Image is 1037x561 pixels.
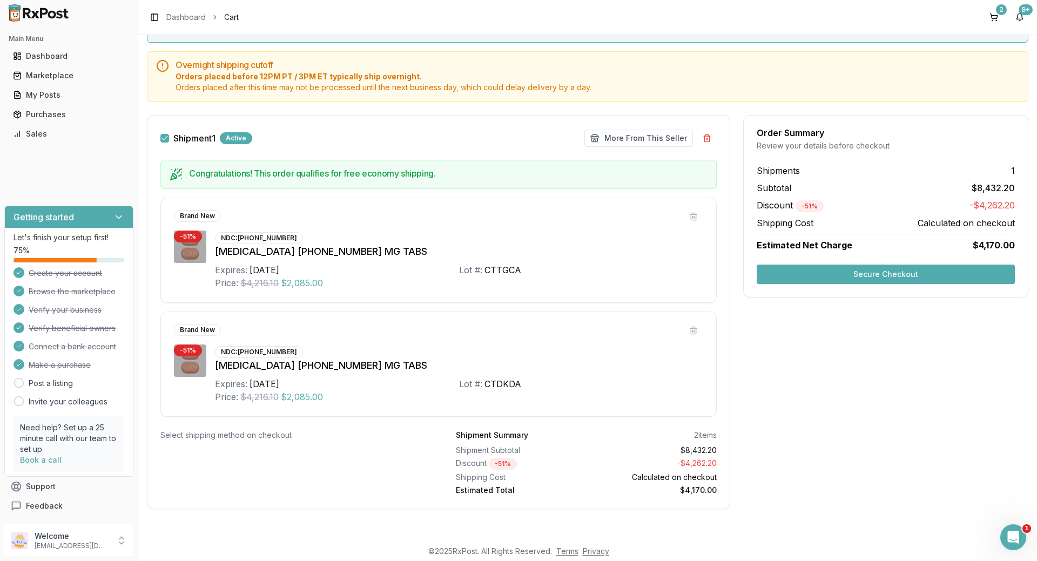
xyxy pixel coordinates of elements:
div: Discount [456,458,582,470]
img: Biktarvy 50-200-25 MG TABS [174,344,206,377]
button: Sales [4,125,133,143]
span: $8,432.20 [972,181,1015,194]
div: Calculated on checkout [591,472,717,483]
span: -$4,262.20 [969,199,1015,212]
nav: breadcrumb [166,12,239,23]
span: Estimated Net Charge [757,240,852,251]
p: Let's finish your setup first! [14,232,124,243]
div: Shipment Subtotal [456,445,582,456]
div: Price: [215,276,238,289]
div: Shipment Summary [456,430,528,441]
div: Brand New [174,210,221,222]
h5: Congratulations! This order qualifies for free economy shipping. [189,169,708,178]
span: Calculated on checkout [918,217,1015,229]
div: [MEDICAL_DATA] [PHONE_NUMBER] MG TABS [215,358,703,373]
a: Dashboard [166,12,206,23]
span: Shipping Cost [757,217,813,229]
h3: Getting started [14,211,74,224]
p: Need help? Set up a 25 minute call with our team to set up. [20,422,118,455]
span: $4,216.10 [240,276,279,289]
span: Discount [757,200,824,211]
button: Purchases [4,106,133,123]
span: Create your account [29,268,102,279]
a: Dashboard [9,46,129,66]
div: Sales [13,129,125,139]
div: Purchases [13,109,125,120]
a: Terms [556,546,578,556]
div: Marketplace [13,70,125,81]
div: Shipping Cost [456,472,582,483]
div: Review your details before checkout [757,140,1015,151]
div: Lot #: [459,263,482,276]
button: Secure Checkout [757,265,1015,284]
span: 1 [1022,524,1031,533]
div: - 51 % [796,200,824,212]
div: Expires: [215,377,247,390]
h5: Overnight shipping cutoff [176,60,1019,69]
div: - 51 % [489,458,517,470]
div: My Posts [13,90,125,100]
div: Select shipping method on checkout [160,430,421,441]
p: [EMAIL_ADDRESS][DOMAIN_NAME] [35,542,110,550]
div: CTTGCA [484,263,521,276]
div: Dashboard [13,51,125,62]
img: RxPost Logo [4,4,73,22]
div: Active [220,132,252,144]
button: More From This Seller [584,130,693,147]
div: Estimated Total [456,485,582,496]
div: - 51 % [174,231,202,242]
div: $8,432.20 [591,445,717,456]
a: Privacy [583,546,609,556]
div: $4,170.00 [591,485,717,496]
span: 75 % [14,245,30,256]
span: Subtotal [757,181,791,194]
span: Browse the marketplace [29,286,116,297]
span: 1 [1011,164,1015,177]
p: Welcome [35,531,110,542]
span: Verify beneficial owners [29,323,116,334]
button: My Posts [4,86,133,104]
div: [MEDICAL_DATA] [PHONE_NUMBER] MG TABS [215,244,703,259]
button: Support [4,477,133,496]
a: Post a listing [29,378,73,389]
span: Shipments [757,164,800,177]
div: 9+ [1019,4,1033,15]
button: Dashboard [4,48,133,65]
div: NDC: [PHONE_NUMBER] [215,232,303,244]
span: $4,216.10 [240,390,279,403]
button: 9+ [1011,9,1028,26]
a: Book a call [20,455,62,464]
button: Marketplace [4,67,133,84]
button: 2 [985,9,1002,26]
span: $2,085.00 [281,390,323,403]
a: Marketplace [9,66,129,85]
a: My Posts [9,85,129,105]
h2: Main Menu [9,35,129,43]
div: CTDKDA [484,377,521,390]
span: $4,170.00 [973,239,1015,252]
img: Biktarvy 50-200-25 MG TABS [174,231,206,263]
div: Price: [215,390,238,403]
div: 2 items [694,430,717,441]
span: Make a purchase [29,360,91,370]
span: Cart [224,12,239,23]
button: Feedback [4,496,133,516]
div: [DATE] [250,377,279,390]
div: - $4,262.20 [591,458,717,470]
span: Orders placed after this time may not be processed until the next business day, which could delay... [176,82,1019,93]
a: Invite your colleagues [29,396,107,407]
span: Connect a bank account [29,341,116,352]
span: Feedback [26,501,63,511]
div: NDC: [PHONE_NUMBER] [215,346,303,358]
div: Lot #: [459,377,482,390]
a: Sales [9,124,129,144]
div: Brand New [174,324,221,336]
span: Orders placed before 12PM PT / 3PM ET typically ship overnight. [176,71,1019,82]
div: [DATE] [250,263,279,276]
img: User avatar [11,532,28,549]
a: Purchases [9,105,129,124]
div: Order Summary [757,129,1015,137]
iframe: Intercom live chat [1000,524,1026,550]
div: 2 [996,4,1007,15]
